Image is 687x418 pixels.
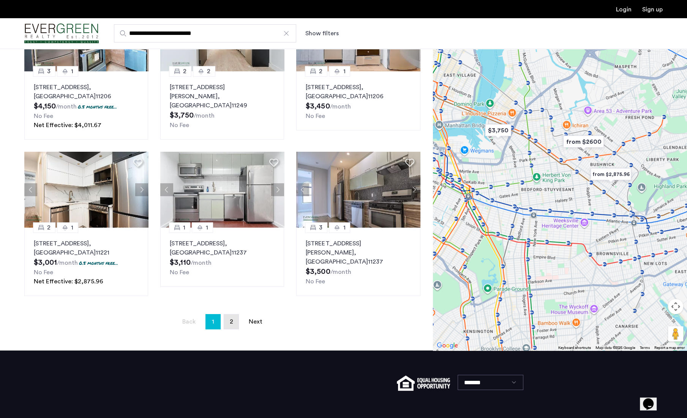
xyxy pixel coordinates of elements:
[212,316,214,328] span: 1
[183,223,185,232] span: 1
[24,19,99,48] img: logo
[306,83,411,101] p: [STREET_ADDRESS] 11206
[642,6,663,13] a: Registration
[34,239,139,257] p: [STREET_ADDRESS] 11221
[560,133,607,150] div: from $2600
[24,19,99,48] a: Cazamio Logo
[435,341,460,350] img: Google
[135,183,148,196] button: Next apartment
[616,6,632,13] a: Login
[306,113,325,119] span: No Fee
[306,102,330,110] span: $3,450
[34,122,101,128] span: Net Effective: $4,011.67
[170,122,189,128] span: No Fee
[160,228,284,287] a: 11[STREET_ADDRESS], [GEOGRAPHIC_DATA]11237No Fee
[482,122,514,139] div: $3,750
[160,152,284,228] img: 218_638620958724562220.jpeg
[34,83,139,101] p: [STREET_ADDRESS] 11206
[319,67,322,76] span: 2
[306,239,411,266] p: [STREET_ADDRESS][PERSON_NAME] 11237
[160,71,284,140] a: 22[STREET_ADDRESS][PERSON_NAME], [GEOGRAPHIC_DATA]11249No Fee
[170,239,275,257] p: [STREET_ADDRESS] 11237
[191,260,212,266] sub: /month
[183,67,186,76] span: 2
[343,223,345,232] span: 1
[57,260,78,266] sub: /month
[34,269,53,275] span: No Fee
[47,67,51,76] span: 3
[296,183,309,196] button: Previous apartment
[79,260,118,266] p: 0.5 months free...
[668,299,683,314] button: Map camera controls
[170,112,194,119] span: $3,750
[296,71,420,130] a: 21[STREET_ADDRESS], [GEOGRAPHIC_DATA]11206No Fee
[170,269,189,275] span: No Fee
[34,259,57,266] span: $3,001
[114,24,296,42] input: Apartment Search
[296,228,420,296] a: 31[STREET_ADDRESS][PERSON_NAME], [GEOGRAPHIC_DATA]11237No Fee
[34,102,56,110] span: $4,150
[24,183,37,196] button: Previous apartment
[56,104,77,110] sub: /month
[588,166,634,183] div: from $2,875.96
[330,269,351,275] sub: /month
[24,71,148,140] a: 31[STREET_ADDRESS], [GEOGRAPHIC_DATA]112060.5 months free...No FeeNet Effective: $4,011.67
[306,268,330,275] span: $3,500
[640,388,664,410] iframe: chat widget
[182,319,196,325] span: Back
[271,183,284,196] button: Next apartment
[34,278,103,284] span: Net Effective: $2,875.96
[305,29,339,38] button: Show or hide filters
[558,345,591,350] button: Keyboard shortcuts
[458,375,523,390] select: Language select
[78,104,117,110] p: 0.5 months free...
[71,67,73,76] span: 1
[407,183,420,196] button: Next apartment
[194,113,215,119] sub: /month
[47,223,51,232] span: 2
[248,314,263,329] a: Next
[71,223,73,232] span: 1
[668,326,683,341] button: Drag Pegman onto the map to open Street View
[397,376,450,391] img: equal-housing.png
[230,319,233,325] span: 2
[170,83,275,110] p: [STREET_ADDRESS][PERSON_NAME] 11249
[24,152,148,228] img: 218_638584784802123533.jpeg
[160,183,173,196] button: Previous apartment
[640,345,650,350] a: Terms (opens in new tab)
[306,278,325,284] span: No Fee
[170,259,191,266] span: $3,110
[654,345,685,350] a: Report a map error
[330,104,351,110] sub: /month
[34,113,53,119] span: No Fee
[435,341,460,350] a: Open this area in Google Maps (opens a new window)
[343,67,345,76] span: 1
[595,346,635,350] span: Map data ©2025 Google
[206,223,208,232] span: 1
[24,314,420,329] nav: Pagination
[296,152,420,228] img: 218_638519911415043856.jpeg
[207,67,210,76] span: 2
[319,223,322,232] span: 3
[24,228,148,296] a: 21[STREET_ADDRESS], [GEOGRAPHIC_DATA]112210.5 months free...No FeeNet Effective: $2,875.96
